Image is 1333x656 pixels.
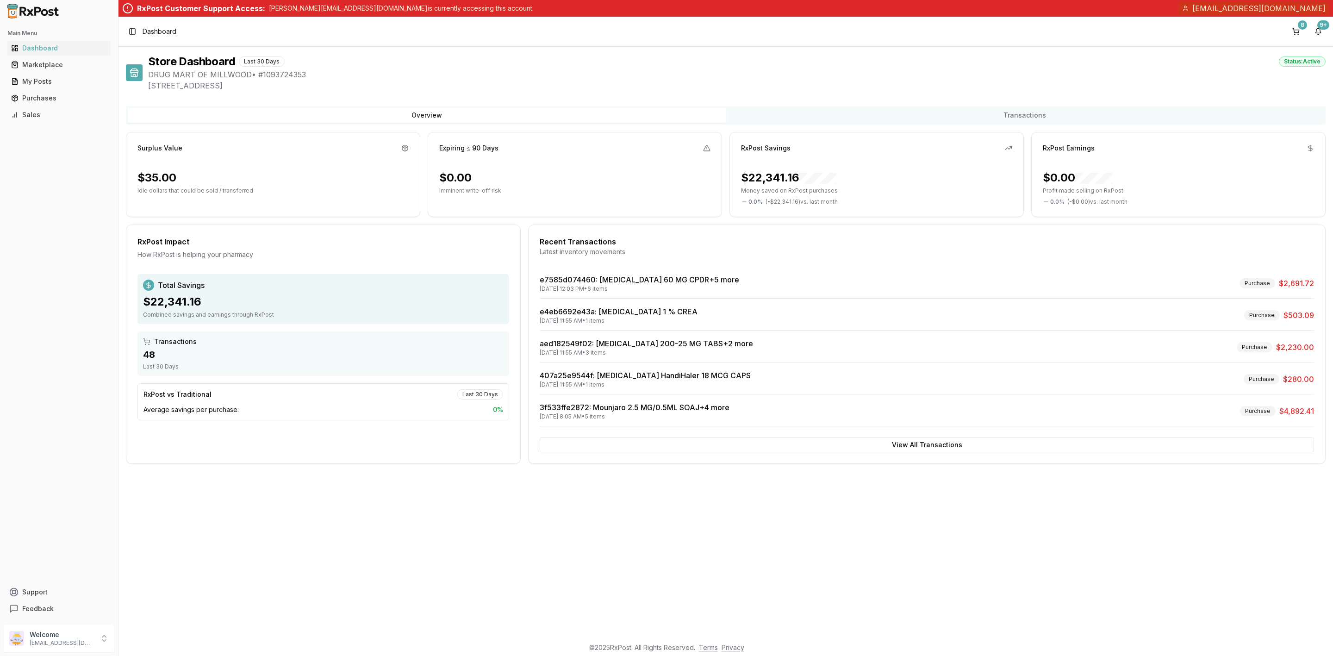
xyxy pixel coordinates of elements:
span: DRUG MART OF MILLWOOD • # 1093724353 [148,69,1326,80]
div: [DATE] 11:55 AM • 1 items [540,317,698,325]
a: Dashboard [7,40,111,56]
div: Purchase [1240,278,1275,288]
span: Average savings per purchase: [143,405,239,414]
div: Recent Transactions [540,236,1314,247]
span: 0.0 % [1050,198,1065,206]
div: 8 [1298,20,1307,30]
span: Total Savings [158,280,205,291]
button: View All Transactions [540,437,1314,452]
div: Purchase [1244,374,1279,384]
span: 0.0 % [748,198,763,206]
a: Terms [699,644,718,651]
div: $22,341.16 [143,294,504,309]
div: RxPost Earnings [1043,144,1095,153]
p: [EMAIL_ADDRESS][DOMAIN_NAME] [30,639,94,647]
span: $2,691.72 [1279,278,1314,289]
div: 48 [143,348,504,361]
div: How RxPost is helping your pharmacy [137,250,509,259]
a: 407a25e9544f: [MEDICAL_DATA] HandiHaler 18 MCG CAPS [540,371,751,380]
div: Purchase [1244,310,1280,320]
div: Purchases [11,94,107,103]
div: Purchase [1237,342,1272,352]
p: [PERSON_NAME][EMAIL_ADDRESS][DOMAIN_NAME] is currently accessing this account. [269,4,534,13]
h2: Main Menu [7,30,111,37]
span: 0 % [493,405,503,414]
a: Purchases [7,90,111,106]
a: e4eb6692e43a: [MEDICAL_DATA] 1 % CREA [540,307,698,316]
a: My Posts [7,73,111,90]
p: Profit made selling on RxPost [1043,187,1314,194]
a: aed182549f02: [MEDICAL_DATA] 200-25 MG TABS+2 more [540,339,753,348]
div: $0.00 [1043,170,1112,185]
div: My Posts [11,77,107,86]
nav: breadcrumb [143,27,176,36]
div: Last 30 Days [457,389,503,400]
div: RxPost vs Traditional [143,390,212,399]
div: RxPost Savings [741,144,791,153]
div: Expiring ≤ 90 Days [439,144,498,153]
button: 8 [1289,24,1303,39]
div: Surplus Value [137,144,182,153]
div: 9+ [1317,20,1329,30]
div: $22,341.16 [741,170,836,185]
button: Overview [128,108,726,123]
span: $503.09 [1283,310,1314,321]
p: Imminent write-off risk [439,187,710,194]
img: User avatar [9,631,24,646]
div: Marketplace [11,60,107,69]
button: My Posts [4,74,114,89]
span: $280.00 [1283,374,1314,385]
button: Support [4,584,114,600]
span: $2,230.00 [1276,342,1314,353]
div: RxPost Impact [137,236,509,247]
img: RxPost Logo [4,4,63,19]
div: Status: Active [1279,56,1326,67]
div: Sales [11,110,107,119]
h1: Store Dashboard [148,54,235,69]
a: Privacy [722,644,744,651]
a: Sales [7,106,111,123]
div: Dashboard [11,44,107,53]
p: Welcome [30,630,94,639]
a: Marketplace [7,56,111,73]
div: Combined savings and earnings through RxPost [143,311,504,319]
p: Money saved on RxPost purchases [741,187,1012,194]
button: Transactions [726,108,1324,123]
div: RxPost Customer Support Access: [137,3,265,14]
a: e7585d074460: [MEDICAL_DATA] 60 MG CPDR+5 more [540,275,739,284]
span: ( - $0.00 ) vs. last month [1067,198,1127,206]
button: Feedback [4,600,114,617]
div: Last 30 Days [143,363,504,370]
div: [DATE] 12:03 PM • 6 items [540,285,739,293]
div: $35.00 [137,170,176,185]
span: Transactions [154,337,197,346]
span: $4,892.41 [1279,406,1314,417]
span: [EMAIL_ADDRESS][DOMAIN_NAME] [1192,3,1326,14]
div: [DATE] 11:55 AM • 3 items [540,349,753,356]
button: Dashboard [4,41,114,56]
button: Marketplace [4,57,114,72]
p: Idle dollars that could be sold / transferred [137,187,409,194]
div: $0.00 [439,170,472,185]
div: Purchase [1240,406,1276,416]
span: [STREET_ADDRESS] [148,80,1326,91]
div: Last 30 Days [239,56,285,67]
span: Dashboard [143,27,176,36]
button: Sales [4,107,114,122]
div: [DATE] 8:05 AM • 5 items [540,413,729,420]
button: Purchases [4,91,114,106]
button: 9+ [1311,24,1326,39]
a: 3f533ffe2872: Mounjaro 2.5 MG/0.5ML SOAJ+4 more [540,403,729,412]
div: Latest inventory movements [540,247,1314,256]
div: [DATE] 11:55 AM • 1 items [540,381,751,388]
span: Feedback [22,604,54,613]
span: ( - $22,341.16 ) vs. last month [766,198,838,206]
